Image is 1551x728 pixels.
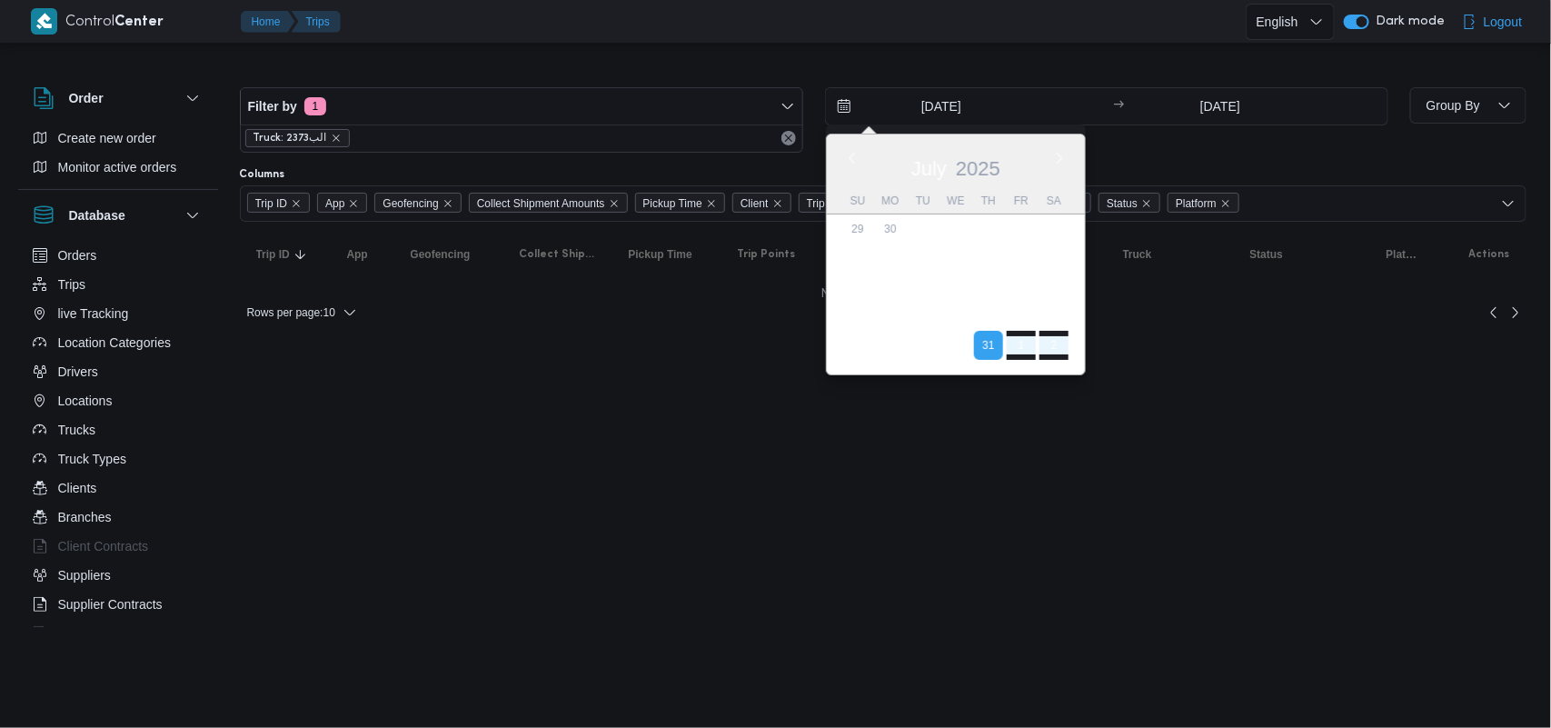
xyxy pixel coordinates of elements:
span: Geofencing [411,247,471,262]
div: day-13 [843,273,872,302]
span: Client Contracts [58,535,149,557]
span: Collect Shipment Amounts [477,194,605,214]
span: Geofencing [383,194,438,214]
button: Location Categories [25,328,211,357]
button: Monitor active orders [25,153,211,182]
button: Platform [1379,240,1427,269]
button: Devices [25,619,211,648]
span: Logout [1484,11,1523,33]
button: Remove App from selection in this group [348,198,359,209]
div: day-27 [843,331,872,360]
span: 1 active filters [304,97,326,115]
div: day-28 [876,331,905,360]
button: Client Contracts [25,532,211,561]
span: Suppliers [58,564,111,586]
button: Remove Trip ID from selection in this group [291,198,302,209]
div: day-2 [1039,331,1069,360]
span: Pickup Time [643,194,702,214]
div: Button. Open the year selector. 2025 is currently selected. [955,156,1001,181]
svg: Sorted in descending order [293,247,308,262]
span: Truck Types [58,448,126,470]
button: Logout [1455,4,1530,40]
button: Trip IDSorted in descending order [249,240,322,269]
button: Trucks [25,415,211,444]
label: Columns [240,167,285,182]
button: Truck [1116,240,1225,269]
button: Branches [25,503,211,532]
div: day-4 [1007,214,1036,244]
span: Supplier Contracts [58,593,163,615]
span: Platform [1387,247,1419,262]
span: Client [732,193,791,213]
button: Drivers [25,357,211,386]
span: Platform [1176,194,1217,214]
button: Remove Status from selection in this group [1141,198,1152,209]
div: day-30 [876,214,905,244]
button: Remove [778,127,800,149]
div: day-29 [909,331,938,360]
div: day-1 [1007,331,1036,360]
button: Status [1243,240,1361,269]
span: July [910,157,946,180]
span: Geofencing [374,193,461,213]
span: Group By [1427,98,1480,113]
div: Database [18,241,218,634]
button: live Tracking [25,299,211,328]
button: Remove Client from selection in this group [772,198,783,209]
button: Suppliers [25,561,211,590]
div: day-31 [974,331,1003,360]
div: day-26 [1039,302,1069,331]
span: Status [1250,247,1284,262]
span: Trip ID; Sorted in descending order [256,247,290,262]
button: Truck Types [25,444,211,474]
button: Next month [1052,151,1067,165]
button: Clear input [512,232,522,243]
span: Status [1099,193,1160,213]
div: day-18 [1007,273,1036,302]
button: Supplier Contracts [25,590,211,619]
span: Filter by [248,95,297,117]
div: Sa [1039,188,1069,214]
div: day-11 [1007,244,1036,273]
span: Devices [58,623,104,644]
button: Trips [25,270,211,299]
div: day-24 [974,302,1003,331]
span: Pickup Time [629,247,692,262]
div: We [941,188,970,214]
div: day-19 [1039,273,1069,302]
img: X8yXhbKr1z7QwAAAABJRU5ErkJggg== [31,8,57,35]
button: Previous Month [845,151,860,165]
button: Remove Collect Shipment Amounts from selection in this group [609,198,620,209]
button: remove selected entity [331,133,342,144]
center: No trips in this page [240,287,1526,302]
div: Tu [909,188,938,214]
div: day-21 [876,302,905,331]
span: Branches [58,506,112,528]
span: Trip Points [807,194,859,214]
button: Rows per page:10 [240,302,364,324]
button: Previous page [1483,302,1505,324]
button: Remove Geofencing from selection in this group [442,198,453,209]
div: Su [843,188,872,214]
div: day-3 [974,214,1003,244]
span: App [317,193,367,213]
button: Geofencing [403,240,494,269]
button: Group By [1410,87,1526,124]
div: day-2 [941,214,970,244]
span: Platform [1168,193,1239,213]
b: Center [115,15,164,29]
div: day-10 [974,244,1003,273]
button: Order [33,87,204,109]
div: day-7 [876,244,905,273]
div: day-8 [909,244,938,273]
span: Trip ID [255,194,288,214]
span: Actions [1469,247,1510,262]
span: Create new order [58,127,156,149]
div: Mo [876,188,905,214]
div: Order [18,124,218,189]
span: Truck: الب2373 [254,130,327,146]
span: Collect Shipment Amounts [520,247,596,262]
div: Th [974,188,1003,214]
button: Trips [292,11,341,33]
div: → [1114,100,1125,113]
